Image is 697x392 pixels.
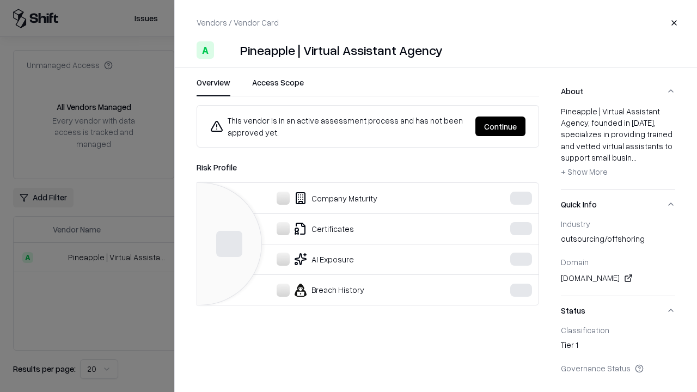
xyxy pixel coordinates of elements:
button: Access Scope [252,77,304,96]
div: Breach History [206,284,477,297]
button: Overview [197,77,230,96]
div: Classification [561,325,675,335]
div: Company Maturity [206,192,477,205]
div: Certificates [206,222,477,235]
div: Risk Profile [197,161,539,174]
div: Quick Info [561,219,675,296]
button: Quick Info [561,190,675,219]
div: Governance Status [561,363,675,373]
span: + Show More [561,167,608,176]
div: This vendor is in an active assessment process and has not been approved yet. [210,114,467,138]
div: Industry [561,219,675,229]
div: Pineapple | Virtual Assistant Agency, founded in [DATE], specializes in providing trained and vet... [561,106,675,181]
div: outsourcing/offshoring [561,233,675,248]
img: Pineapple | Virtual Assistant Agency [218,41,236,59]
div: About [561,106,675,189]
span: ... [632,152,637,162]
div: Tier 1 [561,339,675,354]
div: AI Exposure [206,253,477,266]
div: Pineapple | Virtual Assistant Agency [240,41,443,59]
button: + Show More [561,163,608,181]
p: Vendors / Vendor Card [197,17,279,28]
button: About [561,77,675,106]
div: [DOMAIN_NAME] [561,272,675,285]
div: Domain [561,257,675,267]
div: A [197,41,214,59]
button: Status [561,296,675,325]
button: Continue [475,117,525,136]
